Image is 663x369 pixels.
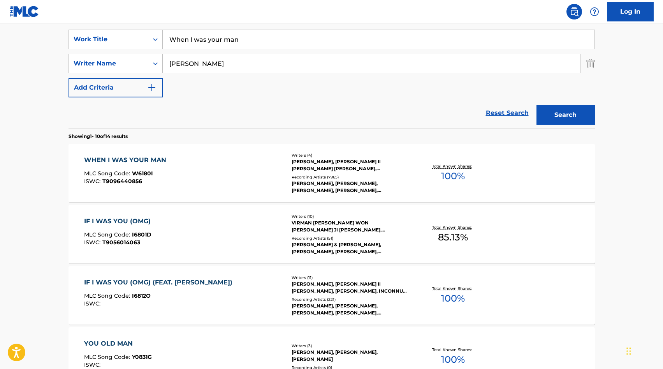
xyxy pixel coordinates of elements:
span: 100 % [441,353,465,367]
span: 100 % [441,169,465,183]
span: W6180I [132,170,153,177]
div: IF I WAS YOU (OMG) [84,217,155,226]
div: Recording Artists ( 221 ) [292,297,409,302]
img: MLC Logo [9,6,39,17]
div: [PERSON_NAME], [PERSON_NAME] II [PERSON_NAME], [PERSON_NAME], INCONNU COMPOSITEUR AUTEUR, [PERSON... [292,281,409,295]
img: 9d2ae6d4665cec9f34b9.svg [147,83,157,92]
span: T9056014063 [102,239,140,246]
span: T9096440856 [102,178,142,185]
span: 100 % [441,291,465,305]
button: Search [536,105,595,125]
a: IF I WAS YOU (OMG) (FEAT. [PERSON_NAME])MLC Song Code:I6812OISWC:Writers (11)[PERSON_NAME], [PERS... [69,266,595,325]
img: help [590,7,599,16]
div: Help [587,4,602,19]
span: MLC Song Code : [84,231,132,238]
div: WHEN I WAS YOUR MAN [84,155,170,165]
span: ISWC : [84,361,102,368]
a: IF I WAS YOU (OMG)MLC Song Code:I6801DISWC:T9056014063Writers (10)VIRMAN [PERSON_NAME] WON [PERSO... [69,205,595,263]
div: YOU OLD MAN [84,339,152,348]
a: WHEN I WAS YOUR MANMLC Song Code:W6180IISWC:T9096440856Writers (4)[PERSON_NAME], [PERSON_NAME] II... [69,144,595,202]
a: Reset Search [482,104,533,122]
div: Recording Artists ( 7965 ) [292,174,409,180]
span: MLC Song Code : [84,292,132,299]
a: Log In [607,2,654,21]
span: 85.13 % [438,230,468,244]
p: Total Known Shares: [432,347,474,353]
div: Writers ( 3 ) [292,343,409,349]
p: Total Known Shares: [432,163,474,169]
div: Work Title [74,35,144,44]
div: [PERSON_NAME], [PERSON_NAME], [PERSON_NAME], [PERSON_NAME], [PERSON_NAME] [292,180,409,194]
div: [PERSON_NAME], [PERSON_NAME], [PERSON_NAME], [PERSON_NAME], [PERSON_NAME], [PERSON_NAME] FEAT. [P... [292,302,409,316]
div: Writer Name [74,59,144,68]
p: Showing 1 - 10 of 14 results [69,133,128,140]
button: Add Criteria [69,78,163,97]
span: ISWC : [84,239,102,246]
div: [PERSON_NAME] & [PERSON_NAME], [PERSON_NAME], [PERSON_NAME], INTERSCOPE RECORDS, REGAL816 [292,241,409,255]
div: Recording Artists ( 51 ) [292,235,409,241]
form: Search Form [69,30,595,129]
div: Writers ( 11 ) [292,275,409,281]
span: ISWC : [84,178,102,185]
div: Writers ( 4 ) [292,152,409,158]
iframe: Chat Widget [624,332,663,369]
span: MLC Song Code : [84,353,132,360]
img: Delete Criterion [586,54,595,73]
p: Total Known Shares: [432,286,474,291]
span: Y0831G [132,353,152,360]
div: [PERSON_NAME], [PERSON_NAME], [PERSON_NAME] [292,349,409,363]
span: I6801D [132,231,151,238]
div: Drag [626,339,631,363]
span: ISWC : [84,300,102,307]
a: Public Search [566,4,582,19]
span: MLC Song Code : [84,170,132,177]
div: [PERSON_NAME], [PERSON_NAME] II [PERSON_NAME] [PERSON_NAME], [PERSON_NAME] [292,158,409,172]
img: search [570,7,579,16]
span: I6812O [132,292,151,299]
div: Writers ( 10 ) [292,214,409,219]
div: IF I WAS YOU (OMG) (FEAT. [PERSON_NAME]) [84,278,236,287]
div: VIRMAN [PERSON_NAME] WON [PERSON_NAME] JI [PERSON_NAME], [PERSON_NAME], [PERSON_NAME], [PERSON_NA... [292,219,409,233]
p: Total Known Shares: [432,224,474,230]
